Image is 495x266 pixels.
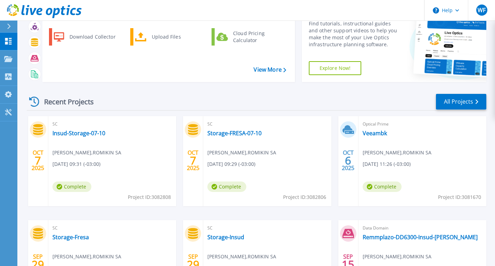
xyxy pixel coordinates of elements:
[52,160,100,168] span: [DATE] 09:31 (-03:00)
[283,193,326,201] span: Project ID: 3082806
[130,28,201,46] a: Upload Files
[52,224,172,232] span: SC
[35,158,41,163] span: 7
[438,193,481,201] span: Project ID: 3081670
[52,130,105,137] a: Insud-Storage-07-10
[309,20,401,48] div: Find tutorials, instructional guides and other support videos to help you make the most of your L...
[212,28,283,46] a: Cloud Pricing Calculator
[207,234,244,241] a: Storage-Insud
[66,30,118,44] div: Download Collector
[52,120,172,128] span: SC
[207,224,327,232] span: SC
[363,253,431,260] span: [PERSON_NAME] , ROMIKIN SA
[341,148,355,173] div: OCT 2025
[207,120,327,128] span: SC
[207,130,262,137] a: Storage-FRESA-07-10
[478,7,486,13] span: WF
[363,120,482,128] span: Optical Prime
[52,182,91,192] span: Complete
[254,66,286,73] a: View More
[363,160,411,168] span: [DATE] 11:26 (-03:00)
[363,182,402,192] span: Complete
[187,148,200,173] div: OCT 2025
[207,160,255,168] span: [DATE] 09:29 (-03:00)
[207,182,246,192] span: Complete
[363,130,387,137] a: Veeambk
[128,193,171,201] span: Project ID: 3082808
[148,30,200,44] div: Upload Files
[52,234,89,241] a: Storage-Fresa
[31,148,44,173] div: OCT 2025
[363,224,482,232] span: Data Domain
[27,93,103,110] div: Recent Projects
[436,94,486,110] a: All Projects
[52,253,121,260] span: [PERSON_NAME] , ROMIKIN SA
[49,28,120,46] a: Download Collector
[309,61,362,75] a: Explore Now!
[190,158,196,163] span: 7
[345,158,351,163] span: 6
[363,234,478,241] a: Remmplazo-DD6300-Insud-[PERSON_NAME]
[363,149,431,156] span: [PERSON_NAME] , ROMIKIN SA
[52,149,121,156] span: [PERSON_NAME] , ROMIKIN SA
[230,30,281,44] div: Cloud Pricing Calculator
[207,253,276,260] span: [PERSON_NAME] , ROMIKIN SA
[207,149,276,156] span: [PERSON_NAME] , ROMIKIN SA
